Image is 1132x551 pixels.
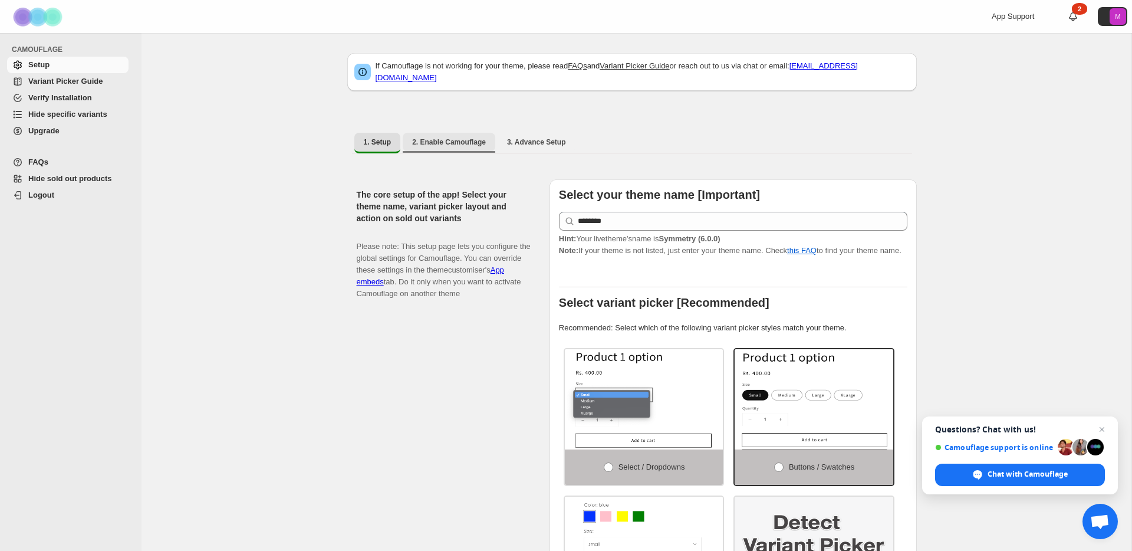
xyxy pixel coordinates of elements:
[1095,422,1109,437] span: Close chat
[7,123,129,139] a: Upgrade
[28,110,107,119] span: Hide specific variants
[1072,3,1087,15] div: 2
[28,158,48,166] span: FAQs
[559,234,577,243] strong: Hint:
[376,60,910,84] p: If Camouflage is not working for your theme, please read and or reach out to us via chat or email:
[7,154,129,170] a: FAQs
[28,126,60,135] span: Upgrade
[559,296,769,309] b: Select variant picker [Recommended]
[7,170,129,187] a: Hide sold out products
[659,234,720,243] strong: Symmetry (6.0.0)
[735,349,893,450] img: Buttons / Swatches
[787,246,817,255] a: this FAQ
[568,61,587,70] a: FAQs
[9,1,68,33] img: Camouflage
[565,349,723,450] img: Select / Dropdowns
[935,425,1105,434] span: Questions? Chat with us!
[28,93,92,102] span: Verify Installation
[7,106,129,123] a: Hide specific variants
[988,469,1068,480] span: Chat with Camouflage
[28,77,103,86] span: Variant Picker Guide
[992,12,1034,21] span: App Support
[28,60,50,69] span: Setup
[559,188,760,201] b: Select your theme name [Important]
[357,189,531,224] h2: The core setup of the app! Select your theme name, variant picker layout and action on sold out v...
[1110,8,1126,25] span: Avatar with initials M
[600,61,669,70] a: Variant Picker Guide
[7,187,129,204] a: Logout
[1067,11,1079,22] a: 2
[559,246,578,255] strong: Note:
[935,443,1054,452] span: Camouflage support is online
[507,137,566,147] span: 3. Advance Setup
[364,137,391,147] span: 1. Setup
[618,463,685,471] span: Select / Dropdowns
[357,229,531,300] p: Please note: This setup page lets you configure the global settings for Camouflage. You can overr...
[12,45,133,54] span: CAMOUFLAGE
[935,464,1105,486] div: Chat with Camouflage
[28,191,54,199] span: Logout
[559,233,907,257] p: If your theme is not listed, just enter your theme name. Check to find your theme name.
[7,73,129,90] a: Variant Picker Guide
[1098,7,1127,26] button: Avatar with initials M
[559,322,907,334] p: Recommended: Select which of the following variant picker styles match your theme.
[28,174,112,183] span: Hide sold out products
[789,463,854,471] span: Buttons / Swatches
[7,90,129,106] a: Verify Installation
[559,234,720,243] span: Your live theme's name is
[1082,504,1118,539] div: Open chat
[412,137,486,147] span: 2. Enable Camouflage
[1115,13,1120,20] text: M
[7,57,129,73] a: Setup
